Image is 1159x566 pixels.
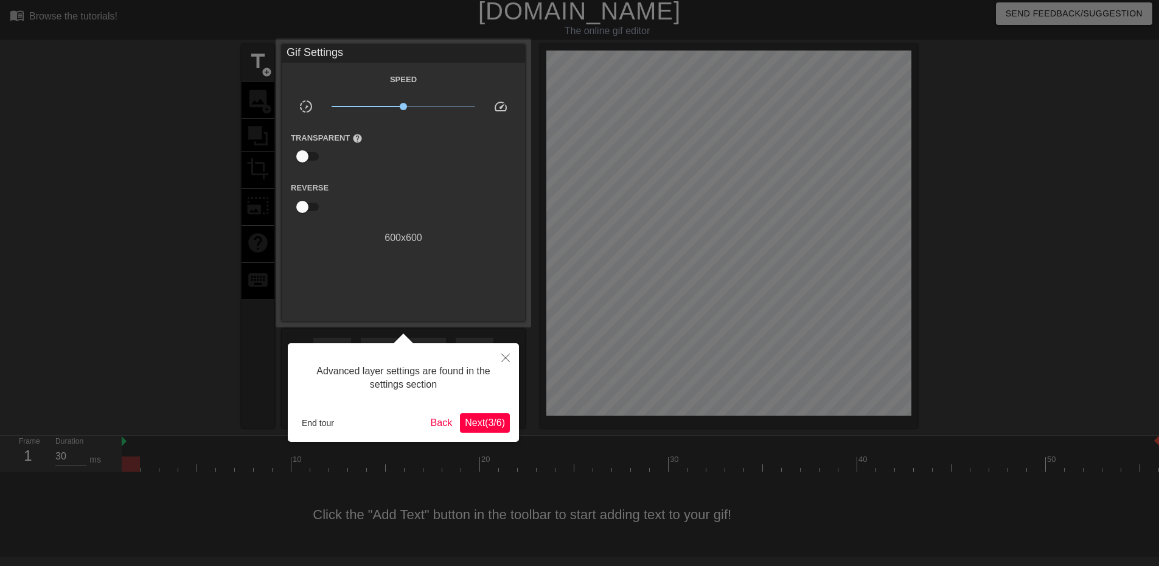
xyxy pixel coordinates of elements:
button: Close [492,343,519,371]
div: Advanced layer settings are found in the settings section [297,352,510,404]
button: End tour [297,414,339,432]
button: Back [426,413,458,433]
button: Next [460,413,510,433]
span: Next ( 3 / 6 ) [465,418,505,428]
